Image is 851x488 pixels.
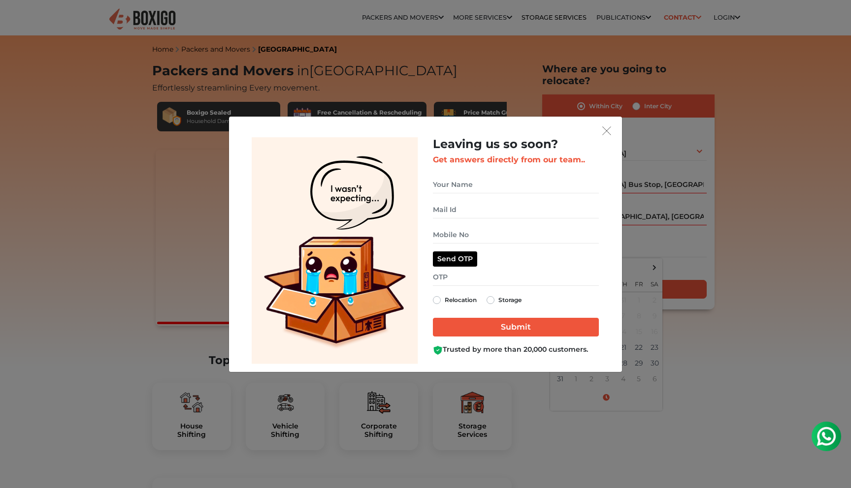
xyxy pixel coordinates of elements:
[433,176,599,193] input: Your Name
[602,126,611,135] img: exit
[433,155,599,164] h3: Get answers directly from our team..
[445,294,477,306] label: Relocation
[10,10,30,30] img: whatsapp-icon.svg
[433,137,599,152] h2: Leaving us so soon?
[433,345,443,355] img: Boxigo Customer Shield
[433,226,599,244] input: Mobile No
[433,318,599,336] input: Submit
[433,344,599,355] div: Trusted by more than 20,000 customers.
[433,201,599,218] input: Mail Id
[252,137,418,364] img: Lead Welcome Image
[498,294,522,306] label: Storage
[433,269,599,286] input: OTP
[433,251,477,267] button: Send OTP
